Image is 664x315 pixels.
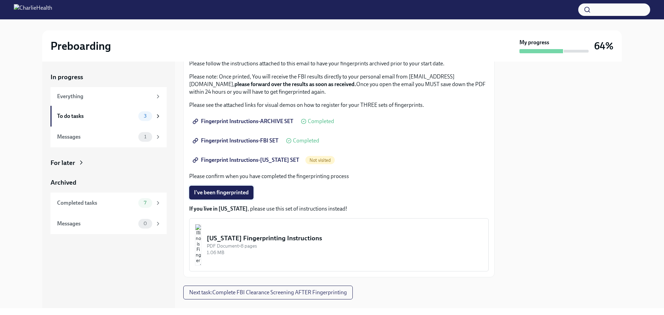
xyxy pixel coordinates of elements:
p: Please see the attached links for visual demos on how to register for your THREE sets of fingerpr... [189,101,489,109]
span: 7 [140,200,150,205]
div: For later [50,158,75,167]
div: [US_STATE] Fingerprinting Instructions [207,234,483,243]
div: 1.06 MB [207,249,483,256]
div: To do tasks [57,112,136,120]
span: 1 [140,134,150,139]
a: Everything [50,87,167,106]
a: Archived [50,178,167,187]
h3: 64% [594,40,614,52]
strong: please forward over the results as soon as received. [234,81,356,87]
a: Completed tasks7 [50,193,167,213]
span: I've been fingerprinted [194,189,249,196]
div: Messages [57,133,136,141]
span: Next task : Complete FBI Clearance Screening AFTER Fingerprinting [189,289,347,296]
span: Fingerprint Instructions-ARCHIVE SET [194,118,293,125]
img: Illinois Fingerprinting Instructions [195,224,201,266]
span: Fingerprint Instructions-FBI SET [194,137,278,144]
span: Completed [308,119,334,124]
a: Messages1 [50,127,167,147]
a: Messages0 [50,213,167,234]
a: For later [50,158,167,167]
span: Fingerprint Instructions-[US_STATE] SET [194,157,299,164]
span: Completed [293,138,319,143]
a: Fingerprint Instructions-ARCHIVE SET [189,114,298,128]
strong: My progress [519,39,549,46]
div: PDF Document • 8 pages [207,243,483,249]
span: 0 [139,221,151,226]
p: Please follow the instructions attached to this email to have your fingerprints archived prior to... [189,60,489,67]
p: , please use this set of instructions instead! [189,205,489,213]
strong: If you live in [US_STATE] [189,205,248,212]
div: Completed tasks [57,199,136,207]
a: Fingerprint Instructions-[US_STATE] SET [189,153,304,167]
span: 3 [140,113,151,119]
p: Please note: Once printed, You will receive the FBI results directly to your personal email from ... [189,73,489,96]
a: In progress [50,73,167,82]
button: I've been fingerprinted [189,186,253,200]
p: Please confirm when you have completed the fingerprinting process [189,173,489,180]
img: CharlieHealth [14,4,52,15]
div: Messages [57,220,136,228]
h2: Preboarding [50,39,111,53]
a: Fingerprint Instructions-FBI SET [189,134,283,148]
button: Next task:Complete FBI Clearance Screening AFTER Fingerprinting [183,286,353,299]
a: To do tasks3 [50,106,167,127]
button: [US_STATE] Fingerprinting InstructionsPDF Document•8 pages1.06 MB [189,218,489,271]
span: Not visited [305,158,335,163]
div: Everything [57,93,152,100]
